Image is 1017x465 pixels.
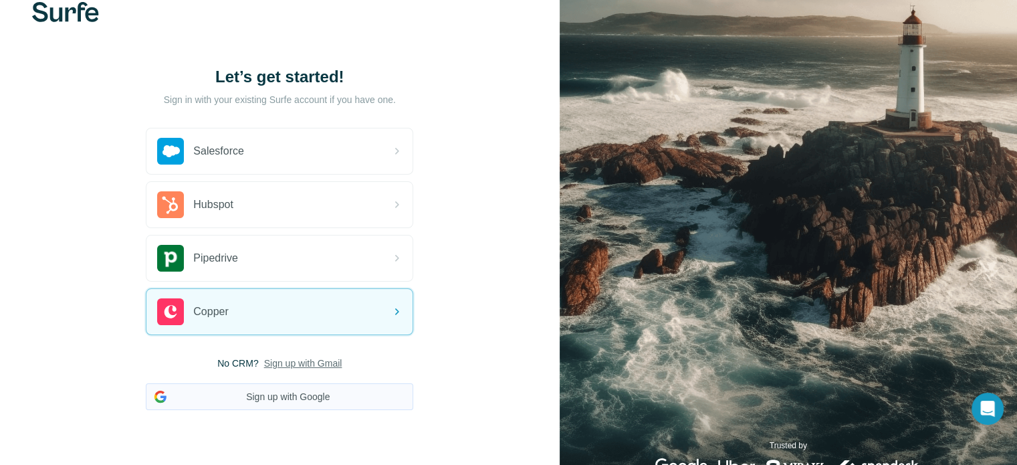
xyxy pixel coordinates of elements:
[157,245,184,272] img: pipedrive's logo
[972,393,1004,425] div: Open Intercom Messenger
[264,357,342,370] button: Sign up with Gmail
[193,304,228,320] span: Copper
[157,138,184,165] img: salesforce's logo
[157,191,184,218] img: hubspot's logo
[193,143,244,159] span: Salesforce
[164,93,396,106] p: Sign in with your existing Surfe account if you have one.
[193,250,238,266] span: Pipedrive
[157,298,184,325] img: copper's logo
[217,357,258,370] span: No CRM?
[146,383,413,410] button: Sign up with Google
[32,2,99,22] img: Surfe's logo
[770,440,807,452] p: Trusted by
[193,197,233,213] span: Hubspot
[146,66,413,88] h1: Let’s get started!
